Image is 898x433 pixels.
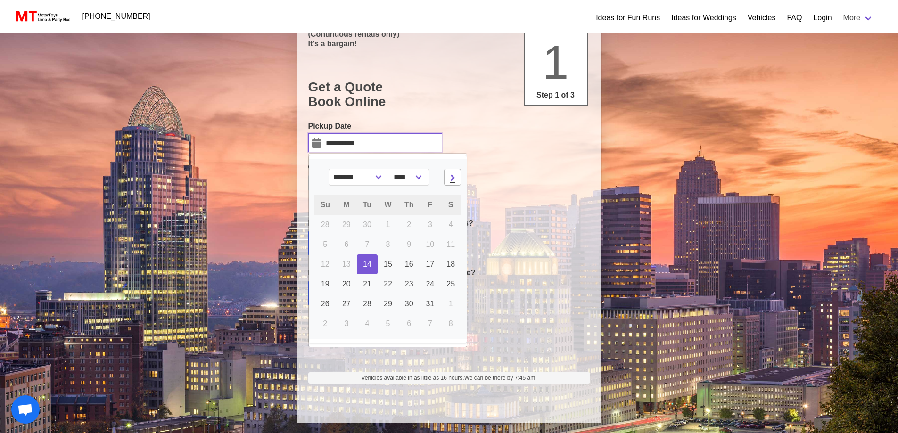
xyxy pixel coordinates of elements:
span: 12 [321,260,330,268]
span: Vehicles available in as little as 16 hours. [361,374,536,382]
span: 1 [449,300,453,308]
span: 9 [407,240,411,248]
span: 28 [321,221,330,229]
a: Login [813,12,832,24]
span: S [448,201,453,209]
span: 24 [426,280,434,288]
span: Th [404,201,414,209]
a: 24 [420,274,440,294]
span: 8 [386,240,390,248]
p: (Continuous rentals only) [308,30,590,39]
a: Ideas for Weddings [671,12,736,24]
span: 10 [426,240,434,248]
span: We can be there by 7:45 am. [464,375,537,381]
span: 11 [446,240,455,248]
img: MotorToys Logo [13,10,71,23]
a: 20 [336,274,357,294]
a: Vehicles [748,12,776,24]
span: 4 [365,319,369,327]
a: FAQ [787,12,802,24]
a: 26 [314,294,336,314]
a: 19 [314,274,336,294]
a: 21 [357,274,378,294]
span: 2 [407,221,411,229]
span: 5 [386,319,390,327]
span: 13 [342,260,351,268]
a: 27 [336,294,357,314]
p: It's a bargain! [308,39,590,48]
span: M [343,201,349,209]
a: 25 [440,274,461,294]
a: 30 [398,294,420,314]
a: 15 [378,254,398,274]
a: 31 [420,294,440,314]
span: 3 [428,221,432,229]
span: 14 [363,260,371,268]
a: 23 [398,274,420,294]
span: 30 [363,221,371,229]
span: W [384,201,391,209]
span: 22 [384,280,392,288]
span: 21 [363,280,371,288]
span: 28 [363,300,371,308]
span: 18 [446,260,455,268]
span: 3 [344,319,348,327]
span: 19 [321,280,330,288]
label: Pickup Date [308,121,442,132]
span: 17 [426,260,434,268]
span: 5 [323,240,327,248]
a: Ideas for Fun Runs [596,12,660,24]
div: Open chat [11,395,40,424]
span: Su [321,201,330,209]
a: 18 [440,254,461,274]
a: 17 [420,254,440,274]
a: 29 [378,294,398,314]
span: 2 [323,319,327,327]
a: 22 [378,274,398,294]
span: 7 [365,240,369,248]
span: 30 [405,300,413,308]
span: 8 [449,319,453,327]
a: 14 [357,254,378,274]
a: More [838,8,879,27]
span: 20 [342,280,351,288]
span: 6 [407,319,411,327]
a: 28 [357,294,378,314]
span: 1 [386,221,390,229]
span: 16 [405,260,413,268]
span: 29 [384,300,392,308]
span: Tu [363,201,371,209]
h1: Get a Quote Book Online [308,80,590,109]
span: 23 [405,280,413,288]
span: 29 [342,221,351,229]
span: 25 [446,280,455,288]
a: 16 [398,254,420,274]
span: 1 [543,36,569,89]
span: 4 [449,221,453,229]
a: [PHONE_NUMBER] [77,7,156,26]
span: F [428,201,432,209]
span: 6 [344,240,348,248]
span: 7 [428,319,432,327]
p: Step 1 of 3 [528,90,583,101]
span: 27 [342,300,351,308]
span: 26 [321,300,330,308]
span: 15 [384,260,392,268]
span: 31 [426,300,434,308]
